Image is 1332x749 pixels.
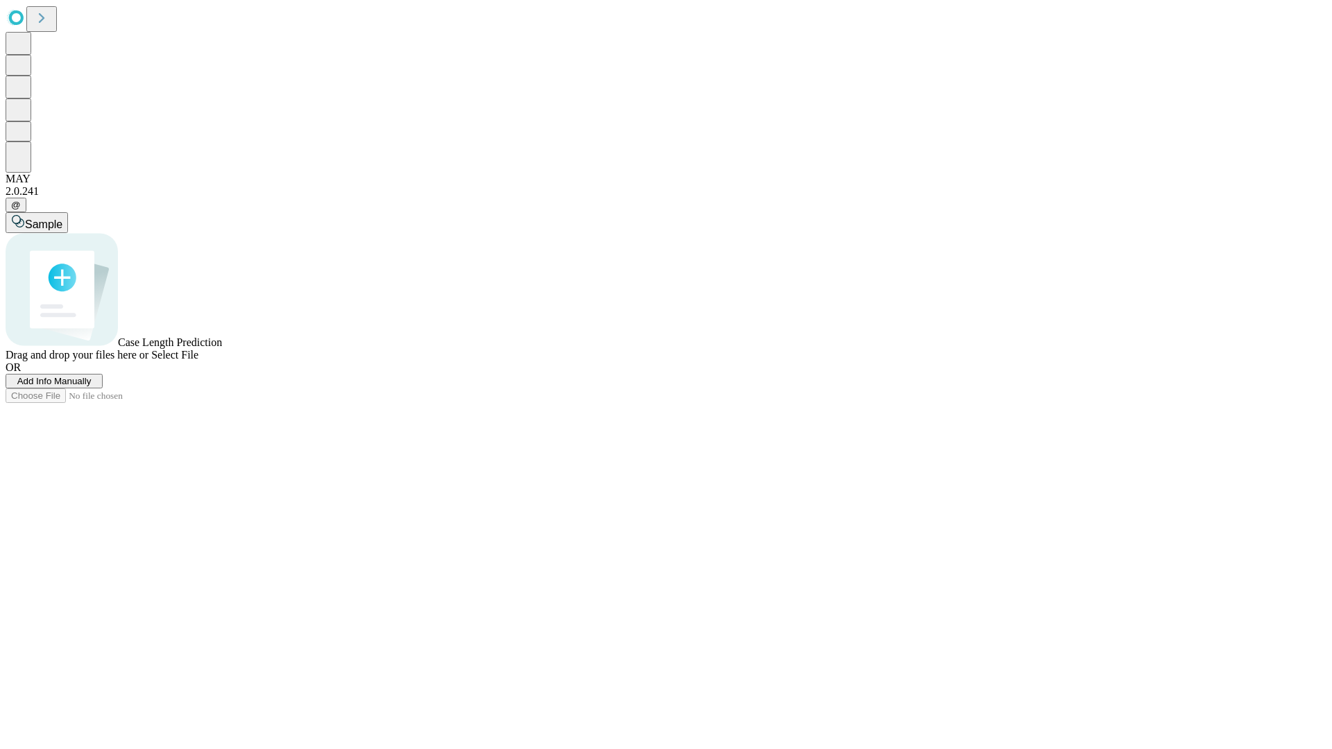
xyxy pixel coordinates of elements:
span: Case Length Prediction [118,336,222,348]
span: Drag and drop your files here or [6,349,148,361]
button: @ [6,198,26,212]
span: Add Info Manually [17,376,92,386]
span: @ [11,200,21,210]
button: Add Info Manually [6,374,103,388]
div: 2.0.241 [6,185,1326,198]
span: Sample [25,218,62,230]
div: MAY [6,173,1326,185]
span: Select File [151,349,198,361]
span: OR [6,361,21,373]
button: Sample [6,212,68,233]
